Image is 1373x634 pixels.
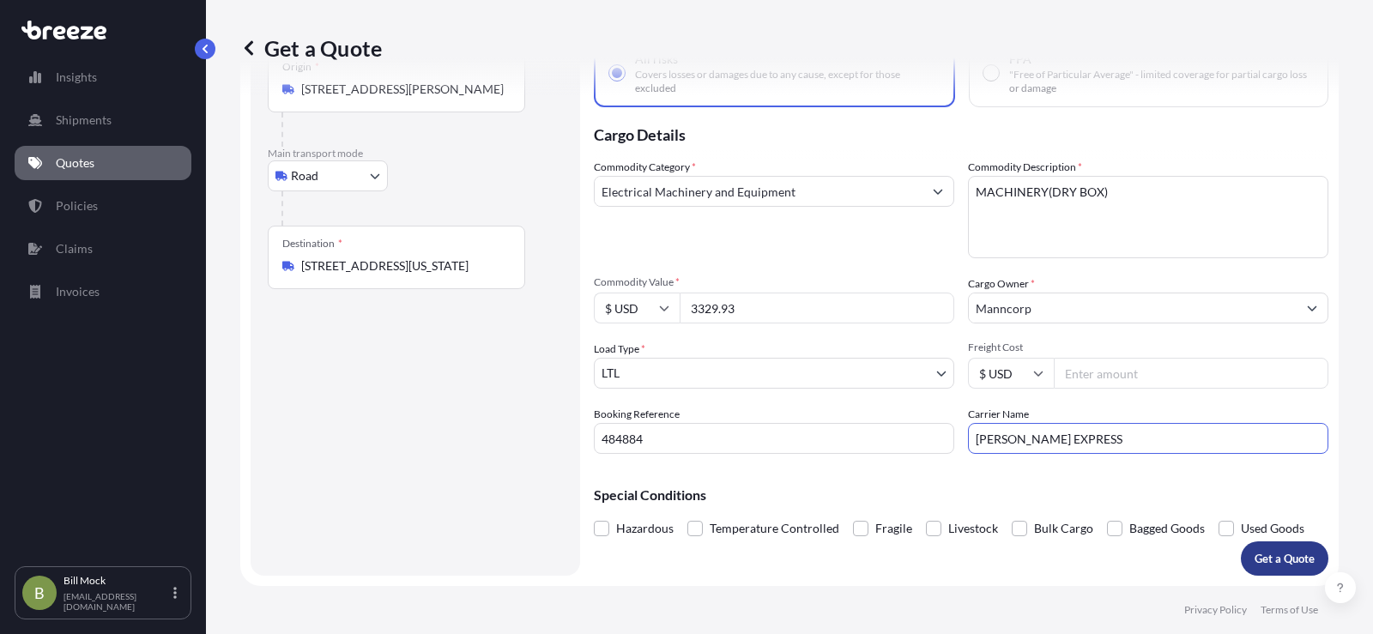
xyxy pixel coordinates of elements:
a: Terms of Use [1261,603,1318,617]
label: Booking Reference [594,406,680,423]
label: Carrier Name [968,406,1029,423]
input: Select a commodity type [595,176,922,207]
span: Commodity Value [594,275,954,289]
span: Load Type [594,341,645,358]
a: Claims [15,232,191,266]
p: Insights [56,69,97,86]
p: Policies [56,197,98,214]
p: Invoices [56,283,100,300]
p: Bill Mock [64,574,170,588]
span: Road [291,167,318,184]
button: LTL [594,358,954,389]
p: Main transport mode [268,147,563,160]
span: Hazardous [616,516,674,541]
a: Shipments [15,103,191,137]
span: Temperature Controlled [710,516,839,541]
button: Select transport [268,160,388,191]
p: Get a Quote [1255,550,1315,567]
p: Shipments [56,112,112,129]
label: Commodity Description [968,159,1082,176]
label: Cargo Owner [968,275,1035,293]
span: Bulk Cargo [1034,516,1093,541]
p: Quotes [56,154,94,172]
span: Freight Cost [968,341,1328,354]
input: Full name [969,293,1297,323]
button: Get a Quote [1241,541,1328,576]
p: [EMAIL_ADDRESS][DOMAIN_NAME] [64,591,170,612]
span: Bagged Goods [1129,516,1205,541]
button: Show suggestions [1297,293,1328,323]
p: Claims [56,240,93,257]
input: Enter name [968,423,1328,454]
button: Show suggestions [922,176,953,207]
label: Commodity Category [594,159,696,176]
p: Special Conditions [594,488,1328,502]
span: LTL [602,365,620,382]
span: Fragile [875,516,912,541]
input: Your internal reference [594,423,954,454]
span: Livestock [948,516,998,541]
a: Insights [15,60,191,94]
span: Used Goods [1241,516,1304,541]
a: Privacy Policy [1184,603,1247,617]
p: Get a Quote [240,34,382,62]
p: Cargo Details [594,107,1328,159]
a: Quotes [15,146,191,180]
div: Destination [282,237,342,251]
a: Policies [15,189,191,223]
span: B [34,584,45,601]
input: Enter amount [1054,358,1328,389]
a: Invoices [15,275,191,309]
input: Type amount [680,293,954,323]
input: Destination [301,257,504,275]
